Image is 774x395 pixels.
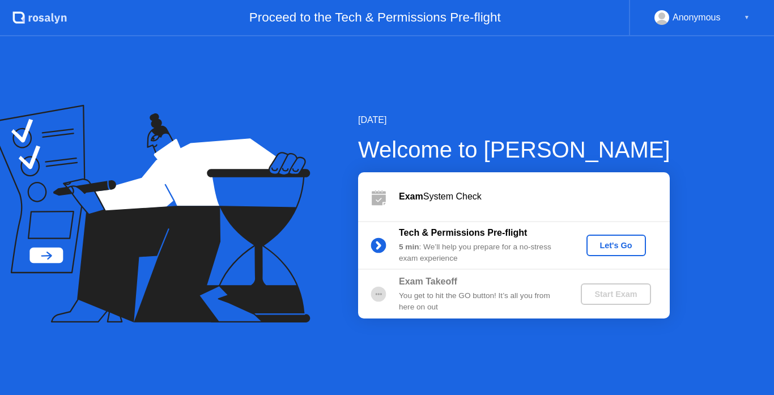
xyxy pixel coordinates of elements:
[399,277,457,286] b: Exam Takeoff
[399,241,562,265] div: : We’ll help you prepare for a no-stress exam experience
[399,228,527,237] b: Tech & Permissions Pre-flight
[591,241,641,250] div: Let's Go
[744,10,750,25] div: ▼
[358,113,670,127] div: [DATE]
[673,10,721,25] div: Anonymous
[358,133,670,167] div: Welcome to [PERSON_NAME]
[586,235,646,256] button: Let's Go
[399,192,423,201] b: Exam
[399,290,562,313] div: You get to hit the GO button! It’s all you from here on out
[399,190,670,203] div: System Check
[585,290,646,299] div: Start Exam
[399,243,419,251] b: 5 min
[581,283,650,305] button: Start Exam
